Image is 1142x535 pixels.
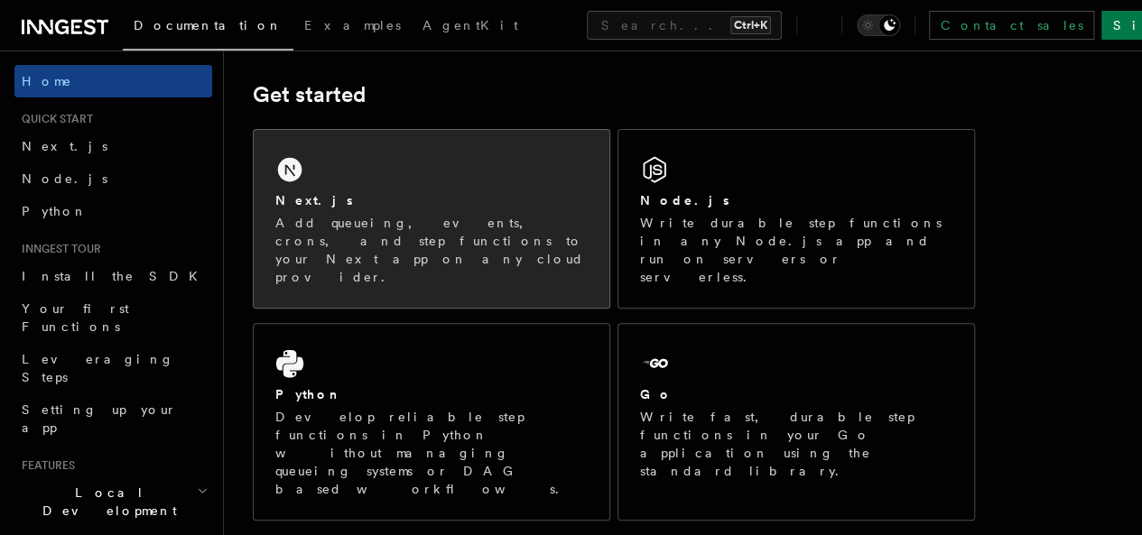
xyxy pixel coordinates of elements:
span: Inngest tour [14,242,101,256]
a: GoWrite fast, durable step functions in your Go application using the standard library. [617,323,975,521]
a: Leveraging Steps [14,343,212,393]
a: AgentKit [412,5,529,49]
span: Quick start [14,112,93,126]
a: Install the SDK [14,260,212,292]
button: Search...Ctrl+K [587,11,782,40]
span: Python [22,204,88,218]
h2: Node.js [640,191,729,209]
a: Documentation [123,5,293,51]
a: Contact sales [929,11,1094,40]
a: Next.jsAdd queueing, events, crons, and step functions to your Next app on any cloud provider. [253,129,610,309]
a: Your first Functions [14,292,212,343]
h2: Next.js [275,191,353,209]
span: Leveraging Steps [22,352,174,384]
span: Your first Functions [22,301,129,334]
kbd: Ctrl+K [730,16,771,34]
a: Python [14,195,212,227]
h2: Python [275,385,342,403]
span: Node.js [22,171,107,186]
span: Examples [304,18,401,32]
a: Node.jsWrite durable step functions in any Node.js app and run on servers or serverless. [617,129,975,309]
a: Examples [293,5,412,49]
a: Setting up your app [14,393,212,444]
span: Next.js [22,139,107,153]
span: Install the SDK [22,269,209,283]
a: Node.js [14,162,212,195]
a: Next.js [14,130,212,162]
p: Write fast, durable step functions in your Go application using the standard library. [640,408,952,480]
span: Documentation [134,18,283,32]
p: Write durable step functions in any Node.js app and run on servers or serverless. [640,214,952,286]
a: Home [14,65,212,97]
p: Develop reliable step functions in Python without managing queueing systems or DAG based workflows. [275,408,588,498]
span: Home [22,72,72,90]
span: Setting up your app [22,402,177,435]
a: PythonDevelop reliable step functions in Python without managing queueing systems or DAG based wo... [253,323,610,521]
a: Get started [253,82,366,107]
p: Add queueing, events, crons, and step functions to your Next app on any cloud provider. [275,214,588,286]
button: Local Development [14,476,212,527]
span: Local Development [14,484,197,520]
span: Features [14,458,75,473]
h2: Go [640,385,673,403]
span: AgentKit [422,18,518,32]
button: Toggle dark mode [857,14,900,36]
